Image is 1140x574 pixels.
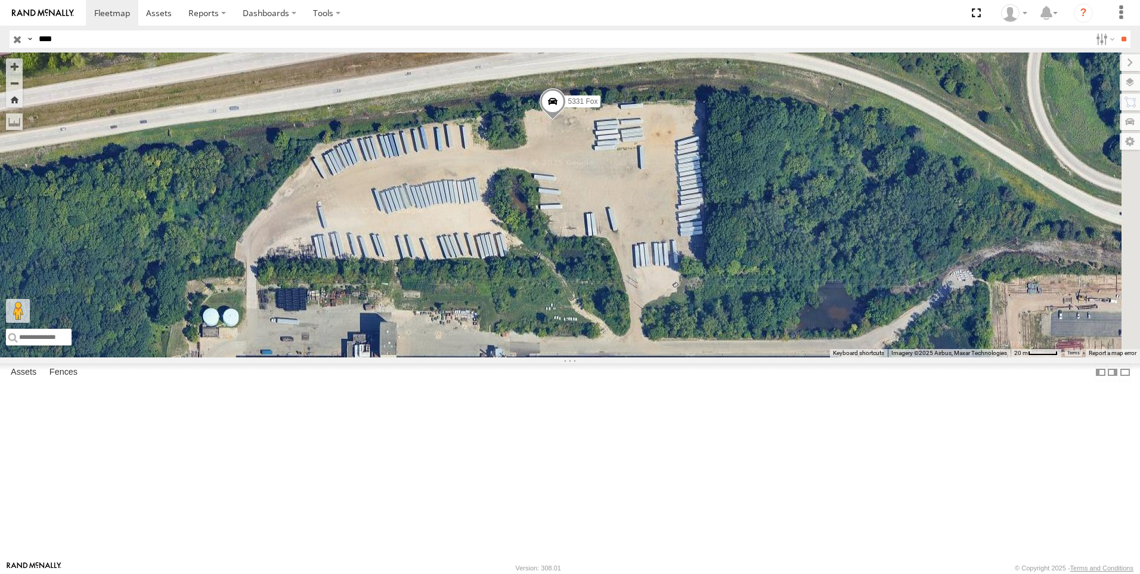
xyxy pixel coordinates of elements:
div: Version: 308.01 [516,564,561,572]
label: Fences [44,364,83,381]
label: Map Settings [1120,133,1140,150]
label: Search Filter Options [1091,30,1117,48]
div: © Copyright 2025 - [1015,564,1133,572]
button: Zoom out [6,75,23,91]
button: Zoom in [6,58,23,75]
i: ? [1074,4,1093,23]
a: Terms (opens in new tab) [1067,351,1080,356]
label: Measure [6,113,23,130]
button: Drag Pegman onto the map to open Street View [6,299,30,323]
img: rand-logo.svg [12,9,74,17]
button: Map Scale: 20 m per 46 pixels [1011,349,1061,357]
span: 5331 Fox [568,97,598,106]
span: 20 m [1014,350,1028,356]
a: Terms and Conditions [1070,564,1133,572]
label: Assets [5,364,42,381]
a: Report a map error [1089,350,1136,356]
a: Visit our Website [7,562,61,574]
button: Zoom Home [6,91,23,107]
label: Dock Summary Table to the Left [1095,363,1107,381]
label: Hide Summary Table [1119,363,1131,381]
div: Frank Olivera [997,4,1031,22]
span: Imagery ©2025 Airbus, Maxar Technologies [891,350,1007,356]
label: Dock Summary Table to the Right [1107,363,1119,381]
button: Keyboard shortcuts [833,349,884,357]
label: Search Query [25,30,35,48]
